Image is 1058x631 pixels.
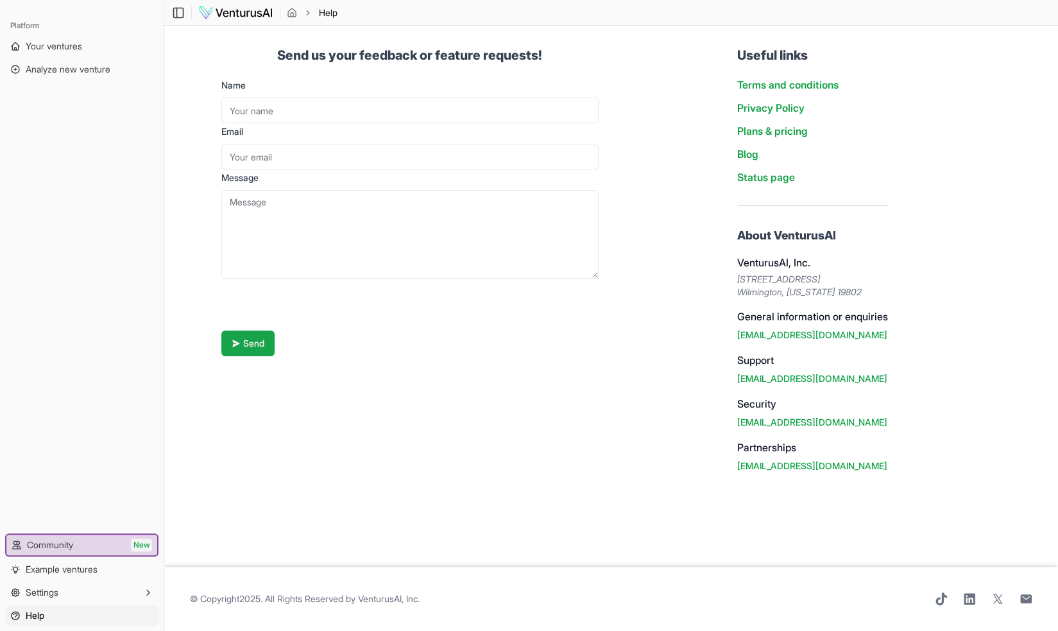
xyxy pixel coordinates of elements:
[737,148,758,160] a: Blog
[5,605,158,626] a: Help
[26,63,110,76] span: Analyze new venture
[5,36,158,56] a: Your ventures
[737,125,808,137] a: Plans & pricing
[737,46,888,64] h3: Useful links
[319,6,337,19] span: Help
[26,586,58,599] span: Settings
[221,46,599,64] h1: Send us your feedback or feature requests!
[27,539,73,551] span: Community
[737,352,888,368] h4: Support
[5,559,158,580] a: Example ventures
[6,535,157,555] a: CommunityNew
[737,227,888,245] h3: About VenturusAI
[737,417,887,428] a: [EMAIL_ADDRESS][DOMAIN_NAME]
[221,98,599,123] input: Your name
[737,329,887,340] a: [EMAIL_ADDRESS][DOMAIN_NAME]
[737,78,839,91] a: Terms and conditions
[737,309,888,324] h4: General information or enquiries
[737,101,805,114] a: Privacy Policy
[26,40,82,53] span: Your ventures
[26,609,44,622] span: Help
[737,171,795,184] a: Status page
[198,5,273,21] img: logo
[221,331,275,356] button: Send
[737,396,888,411] h4: Security
[221,126,243,137] label: Email
[190,592,420,605] span: © Copyright 2025 . All Rights Reserved by .
[737,255,888,270] h4: VenturusAI, Inc.
[737,373,887,384] a: [EMAIL_ADDRESS][DOMAIN_NAME]
[5,59,158,80] a: Analyze new venture
[737,440,888,455] h4: Partnerships
[358,593,418,604] a: VenturusAI, Inc
[5,582,158,603] button: Settings
[5,15,158,36] div: Platform
[221,144,599,169] input: Your email
[221,172,259,183] label: Message
[737,460,887,471] a: [EMAIL_ADDRESS][DOMAIN_NAME]
[131,539,152,551] span: New
[287,6,337,19] nav: breadcrumb
[221,80,246,91] label: Name
[26,563,98,576] span: Example ventures
[737,273,888,298] address: [STREET_ADDRESS] Wilmington, [US_STATE] 19802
